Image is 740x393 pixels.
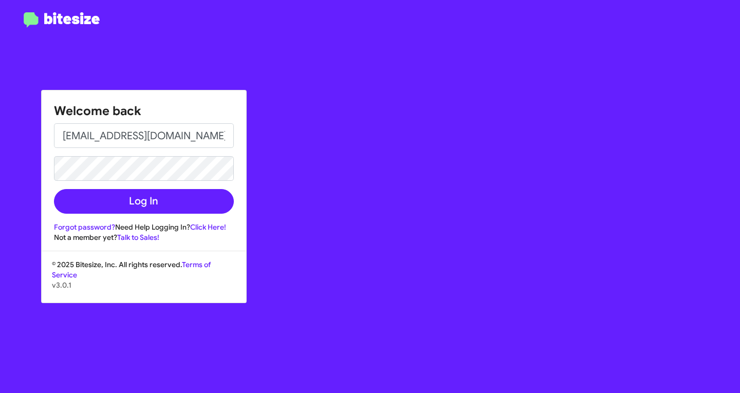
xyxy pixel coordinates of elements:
div: Need Help Logging In? [54,222,234,232]
a: Talk to Sales! [117,233,159,242]
div: Not a member yet? [54,232,234,242]
a: Forgot password? [54,222,115,232]
button: Log In [54,189,234,214]
input: Email address [54,123,234,148]
a: Terms of Service [52,260,211,279]
a: Click Here! [190,222,226,232]
h1: Welcome back [54,103,234,119]
div: © 2025 Bitesize, Inc. All rights reserved. [42,259,246,303]
p: v3.0.1 [52,280,236,290]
